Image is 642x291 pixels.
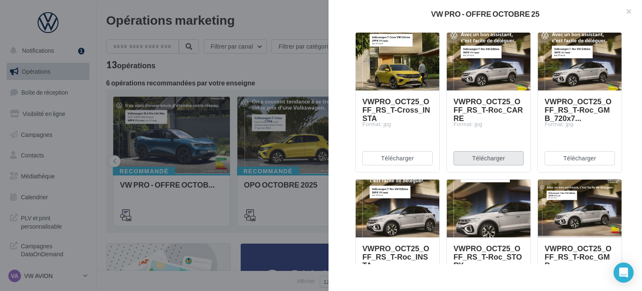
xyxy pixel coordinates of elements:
[362,244,429,270] span: VWPRO_OCT25_OFF_RS_T-Roc_INSTA
[614,263,634,283] div: Open Intercom Messenger
[545,151,615,165] button: Télécharger
[545,97,611,123] span: VWPRO_OCT25_OFF_RS_T-Roc_GMB_720x7...
[362,121,433,128] div: Format: jpg
[545,244,611,270] span: VWPRO_OCT25_OFF_RS_T-Roc_GMB
[453,151,524,165] button: Télécharger
[453,244,522,270] span: VWPRO_OCT25_OFF_RS_T-Roc_STORY
[545,121,615,128] div: Format: jpg
[453,97,523,123] span: VWPRO_OCT25_OFF_RS_T-Roc_CARRE
[362,97,430,123] span: VWPRO_OCT25_OFF_RS_T-Cross_INSTA
[453,121,524,128] div: Format: jpg
[362,151,433,165] button: Télécharger
[342,10,629,18] div: VW PRO - OFFRE OCTOBRE 25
